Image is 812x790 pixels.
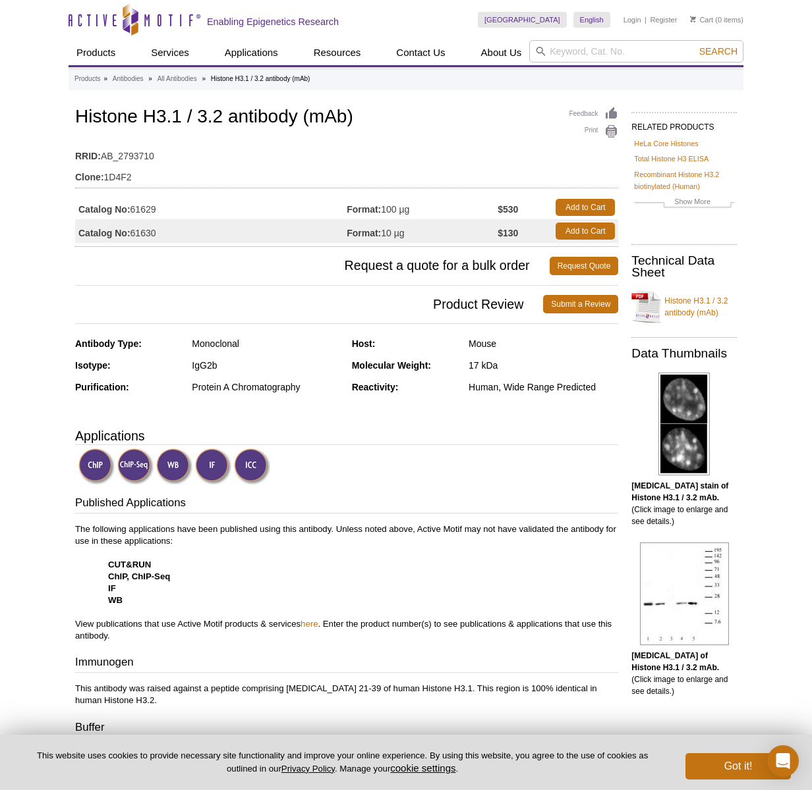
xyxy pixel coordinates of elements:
[217,40,286,65] a: Applications
[192,359,341,371] div: IgG2b
[148,75,152,82] li: »
[634,169,734,192] a: Recombinant Histone H3.2 biotinylated (Human)
[75,426,618,446] h3: Applications
[498,227,518,239] strong: $130
[690,15,713,24] a: Cart
[634,138,698,149] a: HeLa Core Histones
[306,40,369,65] a: Resources
[195,448,231,485] img: Immunofluorescence Validated
[75,257,550,275] span: Request a quote for a bulk order
[623,15,641,24] a: Login
[550,257,619,275] a: Request Quote
[192,338,341,350] div: Monoclonal
[469,381,618,393] div: Human, Wide Range Predicted
[695,45,741,57] button: Search
[78,448,115,485] img: ChIP Validated
[469,359,618,371] div: 17 kDa
[352,360,431,371] strong: Molecular Weight:
[75,163,618,184] td: 1D4F2
[498,203,518,215] strong: $530
[108,595,123,605] strong: WB
[75,107,618,129] h1: Histone H3.1 / 3.2 antibody (mAb)
[211,75,310,82] li: Histone H3.1 / 3.2 antibody (mAb)
[21,750,664,775] p: This website uses cookies to provide necessary site functionality and improve your online experie...
[634,153,709,165] a: Total Histone H3 ELISA
[108,571,170,581] strong: ChIP, ChIP-Seq
[699,46,738,57] span: Search
[631,112,737,136] h2: RELATED PRODUCTS
[631,651,719,672] b: [MEDICAL_DATA] of Histone H3.1 / 3.2 mAb.
[75,295,543,313] span: Product Review
[301,619,318,629] a: here
[569,107,618,121] a: Feedback
[108,560,151,569] strong: CUT&RUN
[75,338,142,349] strong: Antibody Type:
[347,196,498,219] td: 100 µg
[690,12,743,28] li: (0 items)
[117,448,154,485] img: ChIP-Seq Validated
[192,381,341,393] div: Protein A Chromatography
[75,683,618,706] p: This antibody was raised against a peptide comprising [MEDICAL_DATA] 21-39 of human Histone H3.1....
[75,150,101,162] strong: RRID:
[573,12,610,28] a: English
[143,40,197,65] a: Services
[75,523,618,642] p: The following applications have been published using this antibody. Unless noted above, Active Mo...
[347,219,498,243] td: 10 µg
[74,73,100,85] a: Products
[767,745,799,777] div: Open Intercom Messenger
[478,12,567,28] a: [GEOGRAPHIC_DATA]
[631,481,728,502] b: [MEDICAL_DATA] stain of Histone H3.1 / 3.2 mAb.
[347,227,381,239] strong: Format:
[75,495,618,513] h3: Published Applications
[75,382,129,392] strong: Purification:
[556,199,615,216] a: Add to Cart
[281,764,335,774] a: Privacy Policy
[352,338,376,349] strong: Host:
[103,75,107,82] li: »
[631,480,737,527] p: (Click image to enlarge and see details.)
[75,654,618,673] h3: Immunogen
[78,203,130,215] strong: Catalog No:
[352,382,399,392] strong: Reactivity:
[75,196,347,219] td: 61629
[347,203,381,215] strong: Format:
[473,40,530,65] a: About Us
[658,373,710,475] img: Histone H3.1 / 3.2 antibody (mAb) tested by immunofluorescence.
[634,196,734,211] a: Show More
[631,255,737,278] h2: Technical Data Sheet
[645,12,647,28] li: |
[631,348,737,359] h2: Data Thumbnails
[631,650,737,697] p: (Click image to enlarge and see details.)
[75,720,618,738] h3: Buffer
[690,16,696,22] img: Your Cart
[202,75,206,82] li: »
[569,124,618,139] a: Print
[108,583,116,593] strong: IF
[78,227,130,239] strong: Catalog No:
[390,762,455,774] button: cookie settings
[388,40,453,65] a: Contact Us
[640,542,729,645] img: Histone H3.1 / 3.2 antibody (mAb) tested by Western blot.
[75,142,618,163] td: AB_2793710
[543,295,618,313] a: Submit a Review
[631,287,737,327] a: Histone H3.1 / 3.2 antibody (mAb)
[529,40,743,63] input: Keyword, Cat. No.
[69,40,123,65] a: Products
[650,15,677,24] a: Register
[158,73,197,85] a: All Antibodies
[75,360,111,371] strong: Isotype:
[234,448,270,485] img: Immunocytochemistry Validated
[556,223,615,240] a: Add to Cart
[75,171,104,183] strong: Clone:
[685,753,791,779] button: Got it!
[207,16,339,28] h2: Enabling Epigenetics Research
[469,338,618,350] div: Mouse
[156,448,192,485] img: Western Blot Validated
[75,219,347,243] td: 61630
[113,73,144,85] a: Antibodies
